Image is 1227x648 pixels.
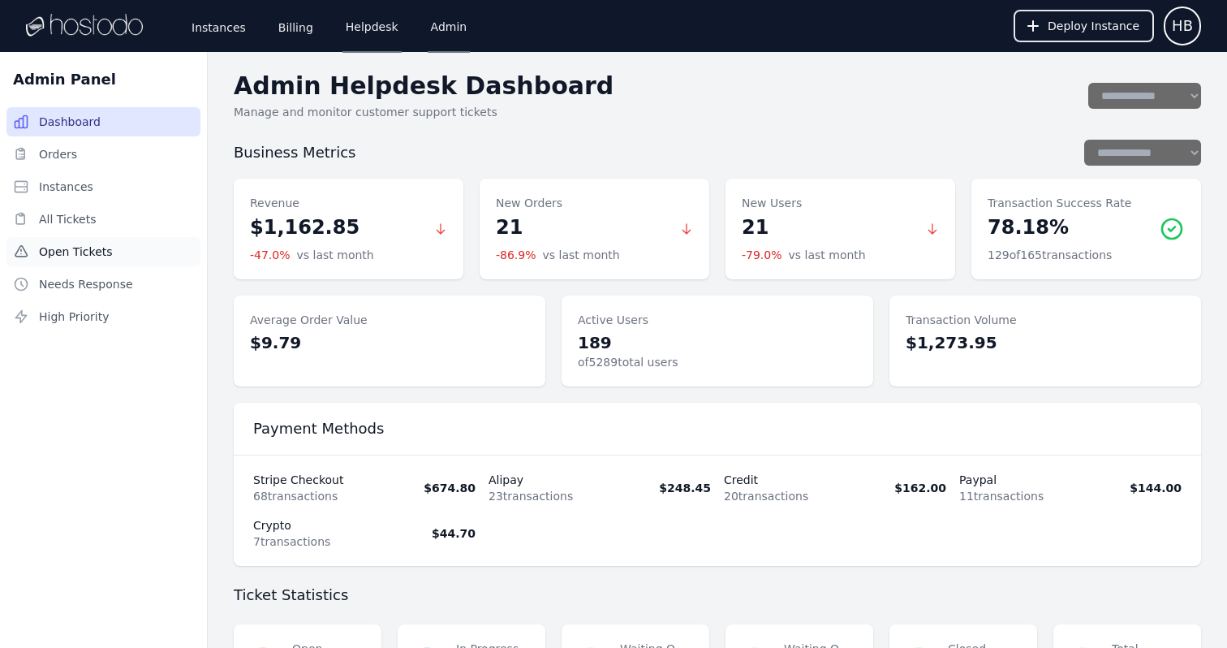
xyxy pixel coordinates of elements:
h3: Ticket Statistics [234,585,1201,605]
a: All Tickets [6,205,200,234]
dd: 21 [496,214,667,240]
button: User menu [1164,6,1201,45]
span: -79.0% [742,247,782,263]
img: Logo [26,14,143,38]
a: Needs Response [6,270,200,299]
dt: Average Order Value [250,312,529,328]
dd: $1,273.95 [906,331,1185,354]
dd: 21 [742,214,913,240]
dd: 129 of 165 transactions [988,247,1146,263]
p: credit [724,472,808,488]
p: 7 transactions [253,534,330,550]
span: -86.9% [496,247,536,263]
h3: Business Metrics [234,143,355,162]
h2: Admin Panel [13,68,116,91]
p: crypto [253,517,330,534]
p: stripe checkout [253,472,343,488]
dd: $1,162.85 [250,214,421,240]
span: HB [1172,15,1193,37]
p: paypal [959,472,1044,488]
dt: Transaction Success Rate [988,195,1146,211]
p: $248.45 [659,480,711,496]
p: 11 transactions [959,488,1044,504]
p: Manage and monitor customer support tickets [234,104,1075,120]
a: Orders [6,140,200,169]
p: $674.80 [424,480,476,496]
dd: 189 [578,331,857,354]
a: Instances [6,172,200,201]
p: alipay [489,472,573,488]
dt: Active Users [578,312,857,328]
p: $144.00 [1130,480,1182,496]
p: 68 transactions [253,488,343,504]
dd: of 5289 total users [578,354,857,370]
h3: Payment Methods [253,419,1182,438]
h2: Admin Helpdesk Dashboard [234,71,1075,101]
p: 23 transactions [489,488,573,504]
span: vs last month [789,247,866,263]
dd: $9.79 [250,331,529,354]
p: $44.70 [432,525,476,542]
dd: 78.18 % [988,214,1146,240]
dt: Revenue [250,195,421,211]
a: High Priority [6,302,200,331]
a: Open Tickets [6,237,200,266]
dt: New Users [742,195,913,211]
dt: Transaction Volume [906,312,1185,328]
button: Deploy Instance [1014,10,1154,42]
p: 20 transactions [724,488,808,504]
span: vs last month [543,247,620,263]
dt: New Orders [496,195,667,211]
span: Deploy Instance [1048,18,1139,34]
p: $162.00 [894,480,946,496]
span: -47.0% [250,247,291,263]
span: vs last month [297,247,374,263]
a: Dashboard [6,107,200,136]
